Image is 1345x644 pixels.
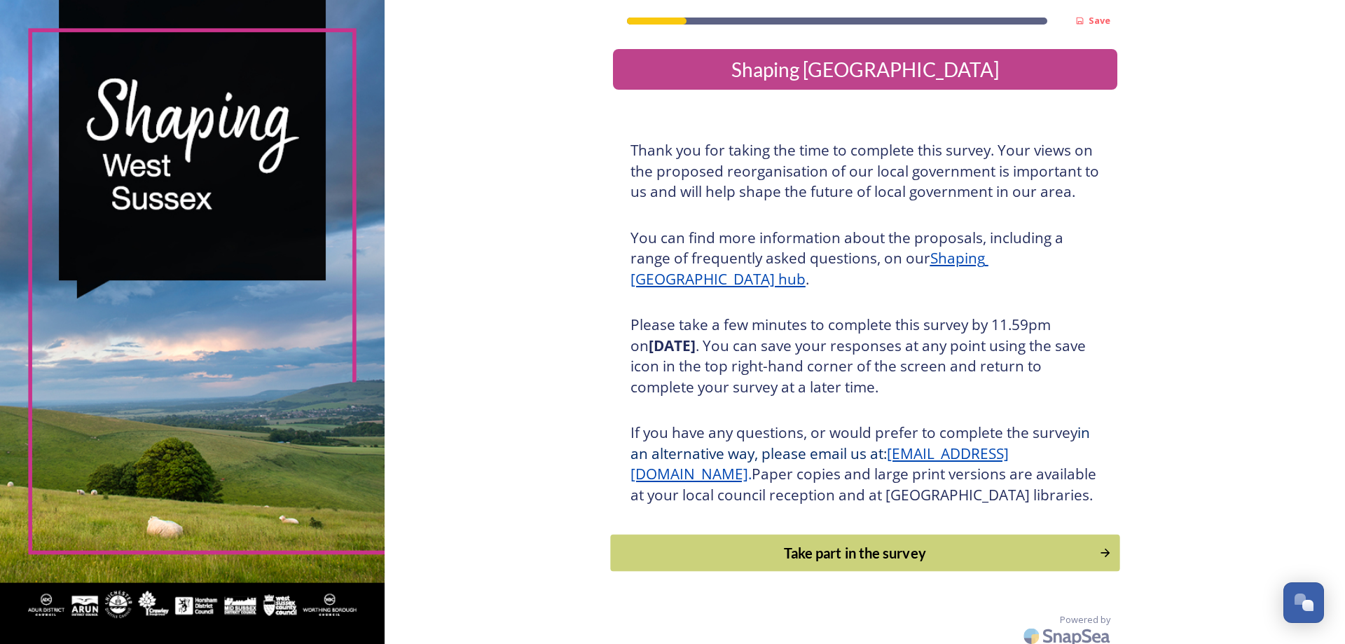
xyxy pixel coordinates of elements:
span: Powered by [1060,613,1110,626]
h3: Please take a few minutes to complete this survey by 11.59pm on . You can save your responses at ... [630,315,1100,397]
h3: You can find more information about the proposals, including a range of frequently asked question... [630,228,1100,290]
span: in an alternative way, please email us at: [630,423,1094,463]
a: Shaping [GEOGRAPHIC_DATA] hub [630,248,988,289]
strong: Save [1089,14,1110,27]
span: . [748,464,752,484]
div: Shaping [GEOGRAPHIC_DATA] [619,55,1112,84]
h3: If you have any questions, or would prefer to complete the survey Paper copies and large print ve... [630,423,1100,505]
button: Continue [610,535,1119,572]
h3: Thank you for taking the time to complete this survey. Your views on the proposed reorganisation ... [630,140,1100,203]
a: [EMAIL_ADDRESS][DOMAIN_NAME] [630,444,1009,484]
div: Take part in the survey [618,542,1091,563]
strong: [DATE] [649,336,696,355]
button: Open Chat [1283,582,1324,623]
